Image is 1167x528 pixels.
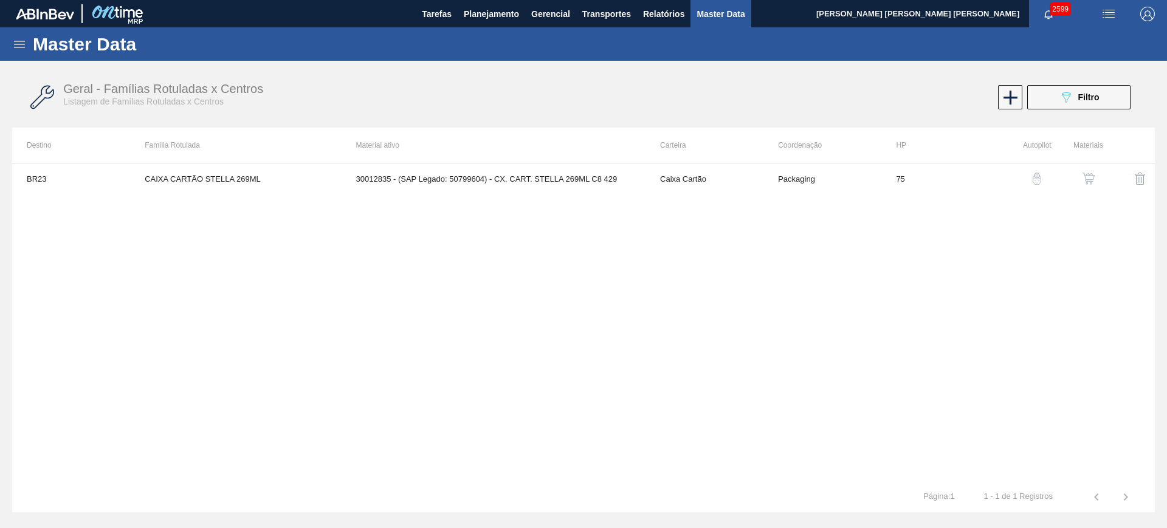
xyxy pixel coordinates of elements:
[1006,164,1052,193] div: Configuração Auto Pilot
[1031,173,1043,185] img: auto-pilot-icon
[645,128,763,163] th: Carteira
[422,7,452,21] span: Tarefas
[130,128,341,163] th: Família Rotulada
[582,7,631,21] span: Transportes
[12,128,130,163] th: Destino
[1126,164,1155,193] button: delete-icon
[763,163,881,194] td: Packaging
[881,163,999,194] td: 75
[1083,173,1095,185] img: shopping-cart-icon
[909,482,969,501] td: Página : 1
[342,128,645,163] th: Material ativo
[464,7,519,21] span: Planejamento
[1000,128,1052,163] th: Autopilot
[1133,171,1148,186] img: delete-icon
[12,163,130,194] td: BR23
[1021,85,1137,109] div: Filtrar Família Rotulada x Centro
[1029,5,1068,22] button: Notificações
[1078,92,1100,102] span: Filtro
[1140,7,1155,21] img: Logout
[130,163,341,194] td: CAIXA CARTÃO STELLA 269ML
[63,97,224,106] span: Listagem de Famílias Rotuladas x Centros
[881,128,999,163] th: HP
[531,7,570,21] span: Gerencial
[1022,164,1052,193] button: auto-pilot-icon
[1027,85,1131,109] button: Filtro
[1109,164,1155,193] div: Excluir Família Rotulada X Centro
[969,482,1067,501] td: 1 - 1 de 1 Registros
[16,9,74,19] img: TNhmsLtSVTkK8tSr43FrP2fwEKptu5GPRR3wAAAABJRU5ErkJggg==
[342,163,645,194] td: 30012835 - (SAP Legado: 50799604) - CX. CART. STELLA 269ML C8 429
[1050,2,1071,16] span: 2599
[643,7,684,21] span: Relatórios
[763,128,881,163] th: Coordenação
[1052,128,1103,163] th: Materiais
[1074,164,1103,193] button: shopping-cart-icon
[997,85,1021,109] div: Nova Família Rotulada x Centro
[697,7,745,21] span: Master Data
[1101,7,1116,21] img: userActions
[1058,164,1103,193] div: Ver Materiais
[63,82,263,95] span: Geral - Famílias Rotuladas x Centros
[33,37,249,51] h1: Master Data
[645,163,763,194] td: Caixa Cartão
